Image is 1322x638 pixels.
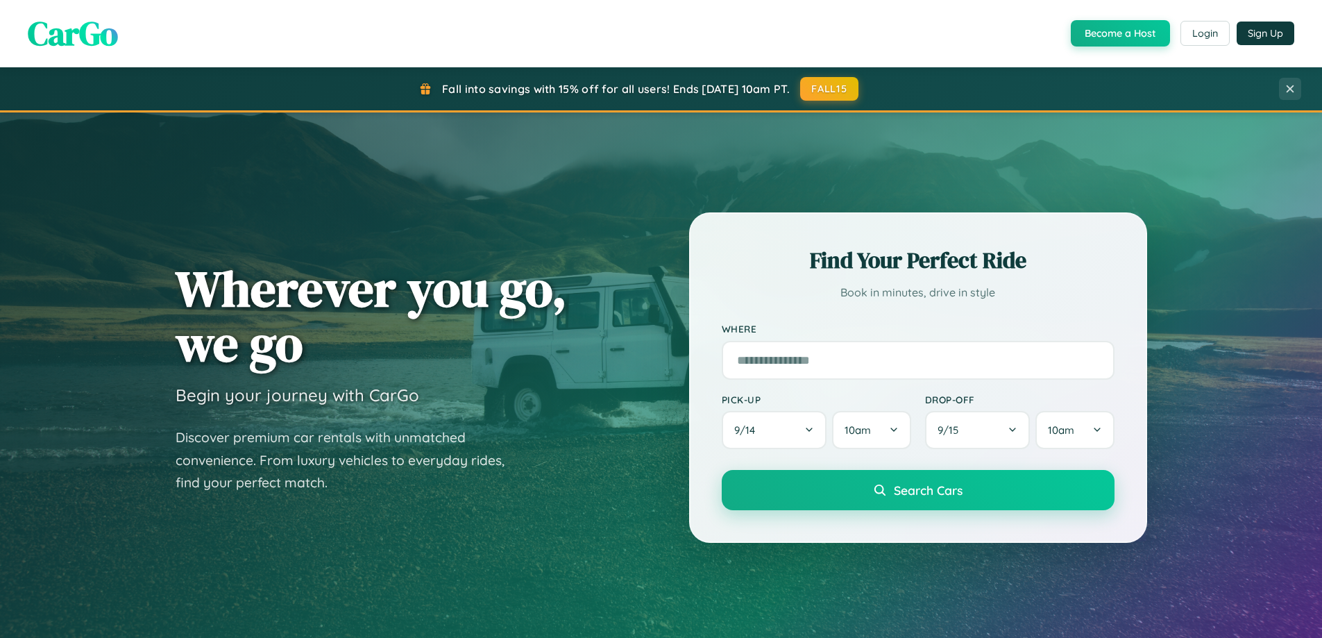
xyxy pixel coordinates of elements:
[176,385,419,405] h3: Begin your journey with CarGo
[722,324,1115,335] label: Where
[1237,22,1294,45] button: Sign Up
[722,394,911,405] label: Pick-up
[722,245,1115,276] h2: Find Your Perfect Ride
[894,482,963,498] span: Search Cars
[722,283,1115,303] p: Book in minutes, drive in style
[734,423,762,437] span: 9 / 14
[176,261,567,371] h1: Wherever you go, we go
[1035,411,1114,449] button: 10am
[925,411,1031,449] button: 9/15
[832,411,910,449] button: 10am
[28,10,118,56] span: CarGo
[1048,423,1074,437] span: 10am
[925,394,1115,405] label: Drop-off
[176,426,523,494] p: Discover premium car rentals with unmatched convenience. From luxury vehicles to everyday rides, ...
[1071,20,1170,47] button: Become a Host
[800,77,858,101] button: FALL15
[722,411,827,449] button: 9/14
[938,423,965,437] span: 9 / 15
[722,470,1115,510] button: Search Cars
[442,82,790,96] span: Fall into savings with 15% off for all users! Ends [DATE] 10am PT.
[845,423,871,437] span: 10am
[1180,21,1230,46] button: Login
